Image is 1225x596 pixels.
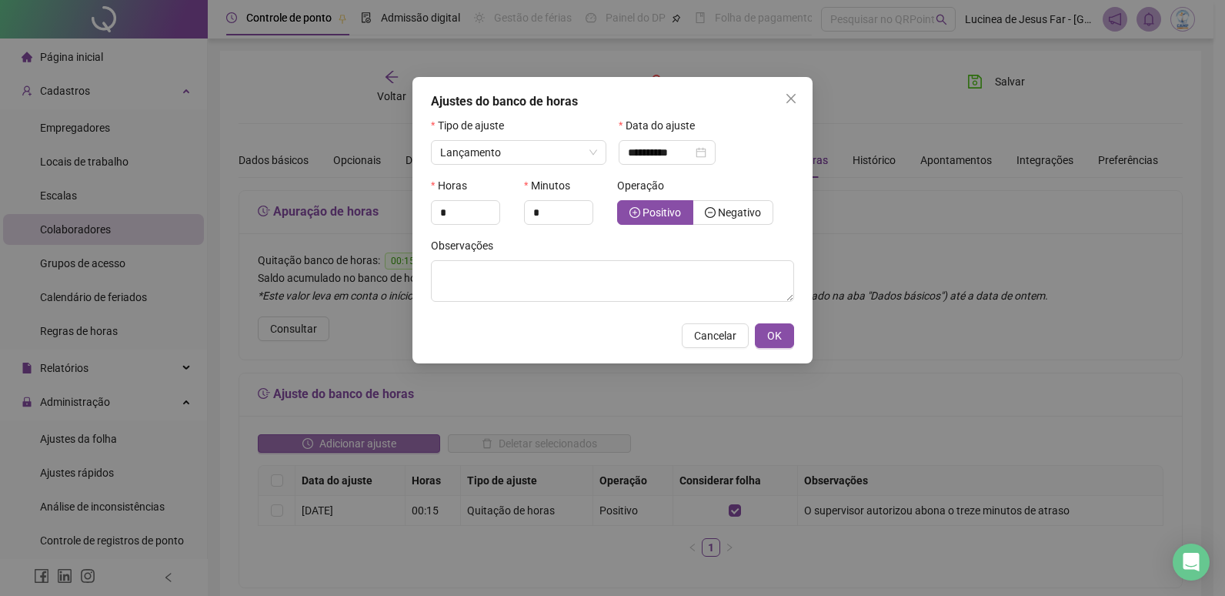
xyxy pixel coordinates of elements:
span: Lançamento [440,146,501,159]
label: Tipo de ajuste [431,117,514,134]
div: Open Intercom Messenger [1173,544,1210,581]
span: close [785,92,797,105]
span: Positivo [643,206,681,219]
label: Data do ajuste [619,117,705,134]
label: Operação [617,177,674,194]
span: OK [767,327,782,344]
span: minus-circle [705,207,716,218]
label: Observações [431,237,503,254]
span: plus-circle [629,207,640,218]
label: Horas [431,177,477,194]
span: Cancelar [694,327,736,344]
button: OK [755,323,794,348]
button: Cancelar [682,323,749,348]
label: Minutos [524,177,580,194]
button: Close [779,86,803,111]
span: Negativo [718,206,761,219]
div: Ajustes do banco de horas [431,92,794,111]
